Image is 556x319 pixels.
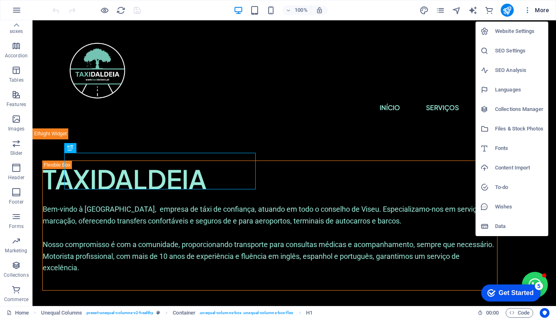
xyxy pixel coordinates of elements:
[495,85,543,95] h6: Languages
[495,202,543,212] h6: Wishes
[495,104,543,114] h6: Collections Manager
[495,46,543,56] h6: SEO Settings
[495,26,543,36] h6: Website Settings
[495,182,543,192] h6: To-do
[60,2,68,10] div: 5
[495,65,543,75] h6: SEO Analysis
[489,252,515,278] button: Open chat window
[24,9,59,16] div: Get Started
[495,143,543,153] h6: Fonts
[7,4,66,21] div: Get Started 5 items remaining, 0% complete
[495,221,543,231] h6: Data
[495,124,543,134] h6: Files & Stock Photos
[495,163,543,173] h6: Content Import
